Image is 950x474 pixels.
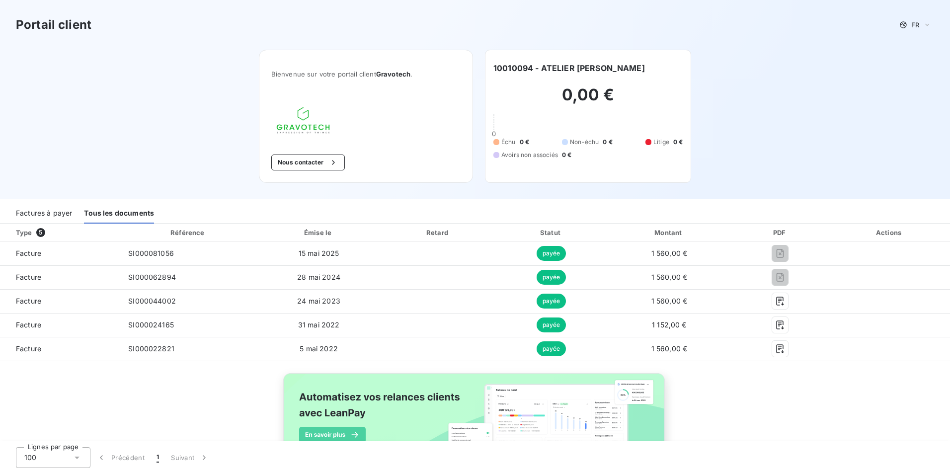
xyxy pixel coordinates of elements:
[297,297,340,305] span: 24 mai 2023
[911,21,919,29] span: FR
[673,138,683,147] span: 0 €
[537,270,566,285] span: payée
[151,447,165,468] button: 1
[128,273,176,281] span: SI000062894
[258,228,379,237] div: Émise le
[501,151,558,159] span: Avoirs non associés
[651,344,688,353] span: 1 560,00 €
[128,297,176,305] span: SI000044002
[652,320,687,329] span: 1 152,00 €
[297,273,340,281] span: 28 mai 2024
[10,228,118,237] div: Type
[36,228,45,237] span: 5
[300,344,338,353] span: 5 mai 2022
[497,228,605,237] div: Statut
[570,138,599,147] span: Non-échu
[157,453,159,463] span: 1
[492,130,496,138] span: 0
[165,447,215,468] button: Suivant
[24,453,36,463] span: 100
[653,138,669,147] span: Litige
[537,294,566,309] span: payée
[298,320,340,329] span: 31 mai 2022
[8,248,112,258] span: Facture
[170,229,204,237] div: Référence
[493,85,683,115] h2: 0,00 €
[562,151,571,159] span: 0 €
[128,344,174,353] span: SI000022821
[8,320,112,330] span: Facture
[90,447,151,468] button: Précédent
[128,320,174,329] span: SI000024165
[651,273,688,281] span: 1 560,00 €
[537,341,566,356] span: payée
[16,203,72,224] div: Factures à payer
[537,317,566,332] span: payée
[128,249,174,257] span: SI000081056
[733,228,827,237] div: PDF
[493,62,645,74] h6: 10010094 - ATELIER [PERSON_NAME]
[651,297,688,305] span: 1 560,00 €
[609,228,729,237] div: Montant
[84,203,154,224] div: Tous les documents
[520,138,529,147] span: 0 €
[8,344,112,354] span: Facture
[376,70,410,78] span: Gravotech
[8,296,112,306] span: Facture
[651,249,688,257] span: 1 560,00 €
[603,138,612,147] span: 0 €
[8,272,112,282] span: Facture
[271,102,335,139] img: Company logo
[383,228,493,237] div: Retard
[16,16,91,34] h3: Portail client
[271,70,461,78] span: Bienvenue sur votre portail client .
[501,138,516,147] span: Échu
[831,228,948,237] div: Actions
[299,249,339,257] span: 15 mai 2025
[271,155,345,170] button: Nous contacter
[537,246,566,261] span: payée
